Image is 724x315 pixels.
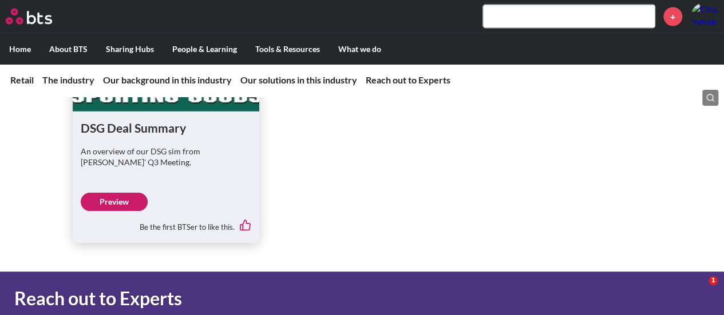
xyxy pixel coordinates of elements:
h1: Reach out to Experts [14,286,501,312]
a: Preview [81,193,148,211]
label: What we do [329,34,390,64]
span: 1 [709,276,718,285]
a: Our solutions in this industry [240,74,357,85]
a: Reach out to Experts [366,74,450,85]
iframe: Intercom live chat [685,276,713,304]
a: The industry [42,74,94,85]
img: BTS Logo [6,9,52,25]
label: Tools & Resources [246,34,329,64]
img: Chai Indrakamhang [691,3,718,30]
div: Be the first BTSer to like this. [81,211,252,235]
a: Our background in this industry [103,74,232,85]
p: An overview of our DSG sim from [PERSON_NAME]' Q3 Meeting. [81,146,252,168]
a: Retail [10,74,34,85]
label: People & Learning [163,34,246,64]
a: + [663,7,682,26]
label: Sharing Hubs [97,34,163,64]
a: Profile [691,3,718,30]
a: Go home [6,9,73,25]
label: About BTS [40,34,97,64]
h1: DSG Deal Summary [81,119,252,136]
